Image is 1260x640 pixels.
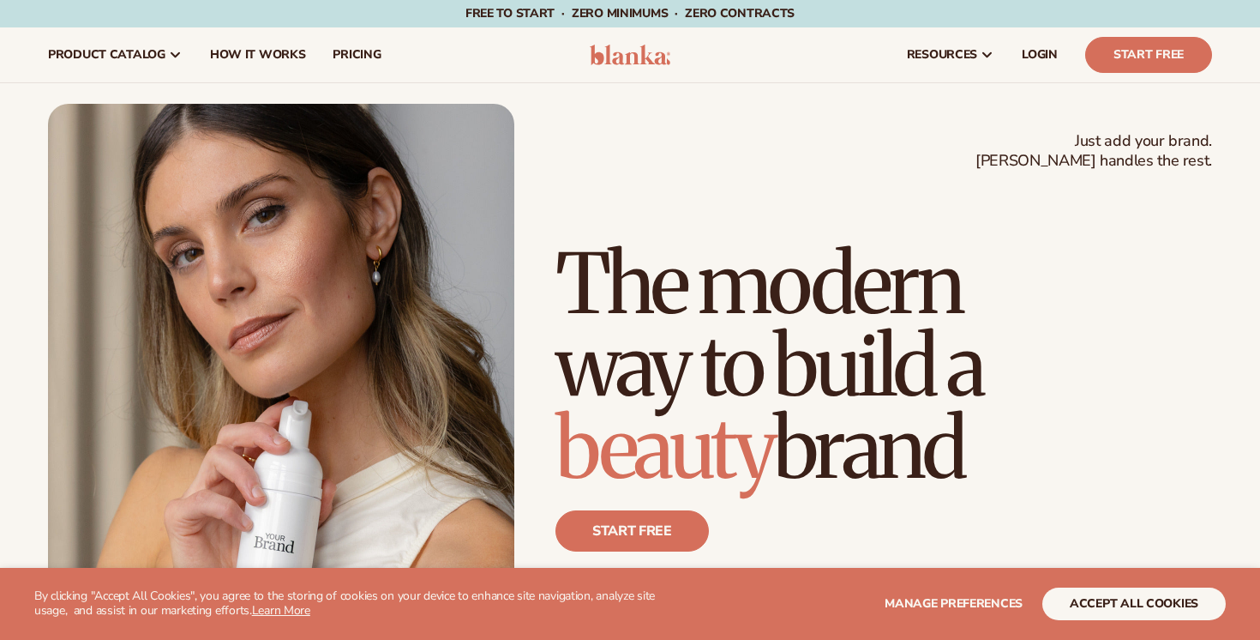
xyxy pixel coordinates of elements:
button: accept all cookies [1042,588,1226,620]
span: pricing [333,48,381,62]
p: By clicking "Accept All Cookies", you agree to the storing of cookies on your device to enhance s... [34,589,669,619]
span: beauty [555,397,773,500]
a: Learn More [252,602,310,619]
span: product catalog [48,48,165,62]
span: Free to start · ZERO minimums · ZERO contracts [465,5,795,21]
span: Manage preferences [885,595,1023,612]
h1: The modern way to build a brand [555,243,1212,490]
a: resources [893,27,1008,82]
span: Just add your brand. [PERSON_NAME] handles the rest. [975,131,1212,172]
a: pricing [319,27,394,82]
a: Start free [555,510,709,552]
span: How It Works [210,48,306,62]
span: LOGIN [1022,48,1058,62]
a: Start Free [1085,37,1212,73]
button: Manage preferences [885,588,1023,620]
a: How It Works [196,27,320,82]
img: logo [590,45,671,65]
a: product catalog [34,27,196,82]
span: resources [907,48,977,62]
a: LOGIN [1008,27,1071,82]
